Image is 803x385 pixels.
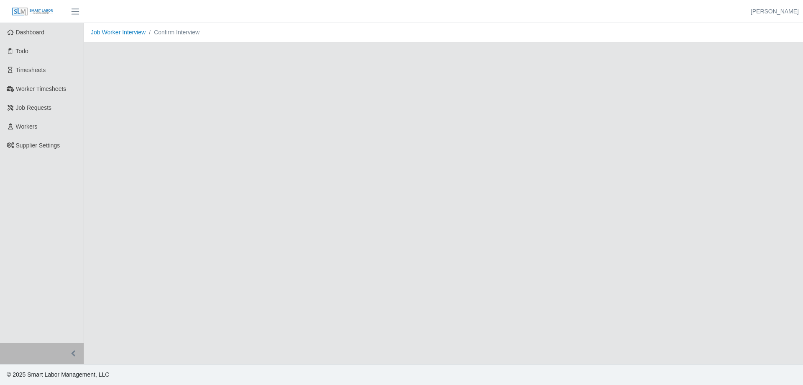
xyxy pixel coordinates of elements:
li: Confirm Interview [146,28,199,37]
a: [PERSON_NAME] [751,7,799,16]
img: SLM Logo [12,7,54,16]
span: Workers [16,123,38,130]
span: © 2025 Smart Labor Management, LLC [7,371,109,378]
span: Job Requests [16,104,52,111]
span: Timesheets [16,67,46,73]
span: Worker Timesheets [16,85,66,92]
span: Todo [16,48,28,54]
a: Job Worker Interview [91,29,146,36]
span: Supplier Settings [16,142,60,149]
span: Dashboard [16,29,45,36]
